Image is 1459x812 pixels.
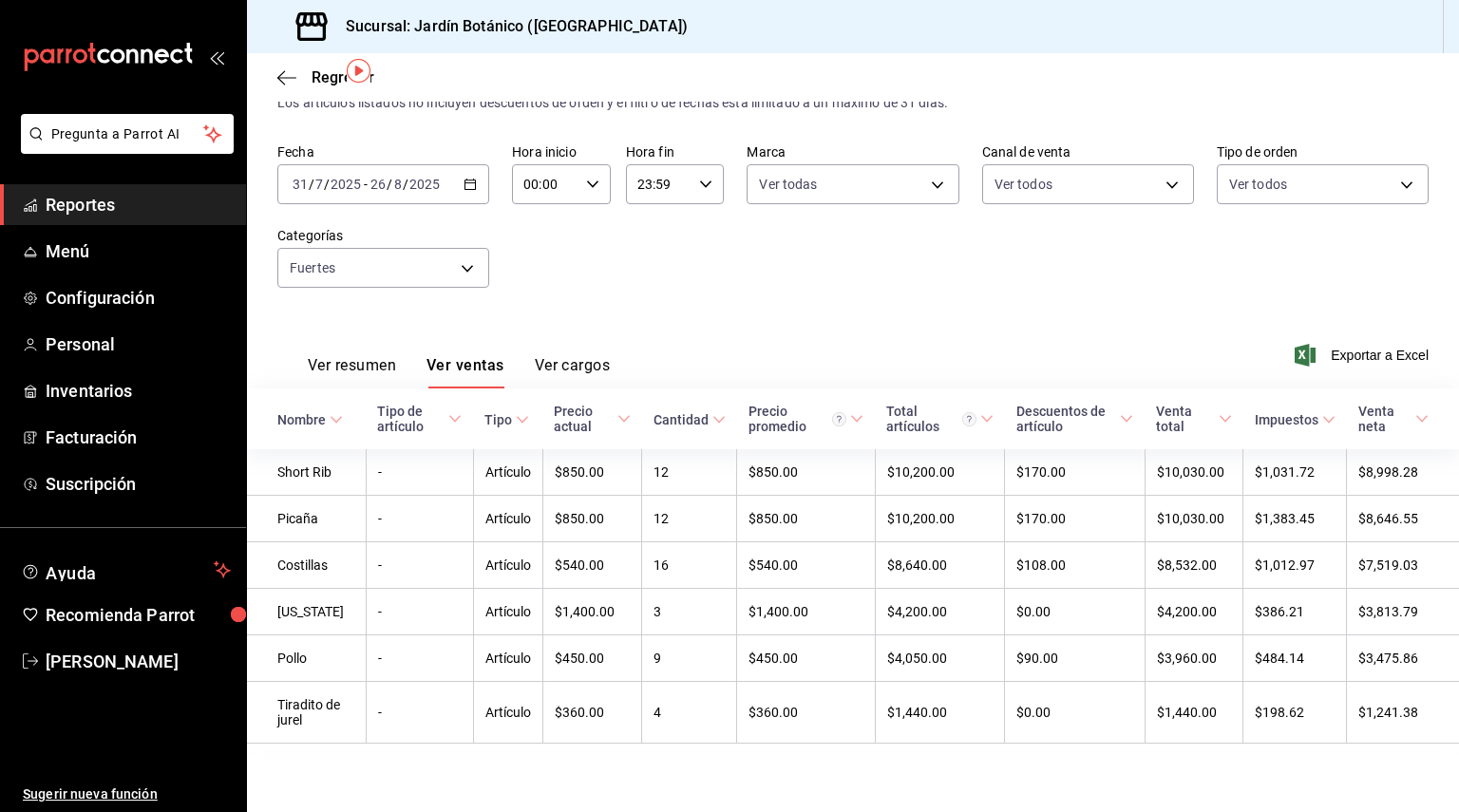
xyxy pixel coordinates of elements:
[1347,449,1459,496] td: $8,998.28
[535,356,611,388] button: Ver cargos
[473,449,542,496] td: Artículo
[1156,404,1214,434] div: Venta total
[403,177,408,192] span: /
[314,177,324,192] input: --
[1243,589,1347,635] td: $386.21
[1005,635,1146,682] td: $90.00
[542,496,641,542] td: $850.00
[982,145,1194,159] label: Canal de venta
[962,412,976,426] svg: El total artículos considera cambios de precios en los artículos así como costos adicionales por ...
[209,49,224,65] button: open_drawer_menu
[1243,542,1347,589] td: $1,012.97
[1005,682,1146,744] td: $0.00
[366,589,473,635] td: -
[1145,589,1242,635] td: $4,200.00
[642,589,737,635] td: 3
[554,404,613,434] div: Precio actual
[46,192,231,217] span: Reportes
[473,589,542,635] td: Artículo
[886,404,994,434] span: Total artículos
[484,412,512,427] div: Tipo
[473,496,542,542] td: Artículo
[46,425,231,450] span: Facturación
[308,356,396,388] button: Ver resumen
[542,449,641,496] td: $850.00
[642,635,737,682] td: 9
[366,496,473,542] td: -
[1145,496,1242,542] td: $10,030.00
[1005,449,1146,496] td: $170.00
[748,404,846,434] div: Precio promedio
[875,542,1005,589] td: $8,640.00
[737,542,875,589] td: $540.00
[366,542,473,589] td: -
[875,449,1005,496] td: $10,200.00
[512,145,611,159] label: Hora inicio
[1005,496,1146,542] td: $170.00
[832,412,846,426] svg: Precio promedio = Total artículos / cantidad
[393,177,403,192] input: --
[542,589,641,635] td: $1,400.00
[875,589,1005,635] td: $4,200.00
[247,589,366,635] td: [US_STATE]
[642,449,737,496] td: 12
[247,682,366,744] td: Tiradito de jurel
[747,145,958,159] label: Marca
[1358,404,1429,434] span: Venta neta
[292,177,309,192] input: --
[46,602,231,628] span: Recomienda Parrot
[748,404,863,434] span: Precio promedio
[1243,449,1347,496] td: $1,031.72
[277,93,1429,113] div: Los artículos listados no incluyen descuentos de orden y el filtro de fechas está limitado a un m...
[1005,589,1146,635] td: $0.00
[1005,542,1146,589] td: $108.00
[331,15,688,38] h3: Sucursal: Jardín Botánico ([GEOGRAPHIC_DATA])
[408,177,441,192] input: ----
[542,542,641,589] td: $540.00
[247,496,366,542] td: Picaña
[542,635,641,682] td: $450.00
[46,471,231,497] span: Suscripción
[21,114,234,154] button: Pregunta a Parrot AI
[1347,589,1459,635] td: $3,813.79
[277,145,489,159] label: Fecha
[542,682,641,744] td: $360.00
[1016,404,1134,434] span: Descuentos de artículo
[46,649,231,674] span: [PERSON_NAME]
[554,404,630,434] span: Precio actual
[473,682,542,744] td: Artículo
[626,145,725,159] label: Hora fin
[277,229,489,242] label: Categorías
[277,412,343,427] span: Nombre
[46,238,231,264] span: Menú
[1358,404,1412,434] div: Venta neta
[290,258,335,277] span: Fuertes
[886,404,976,434] div: Total artículos
[473,635,542,682] td: Artículo
[366,449,473,496] td: -
[1243,682,1347,744] td: $198.62
[642,542,737,589] td: 16
[1145,682,1242,744] td: $1,440.00
[1145,635,1242,682] td: $3,960.00
[1243,635,1347,682] td: $484.14
[1217,145,1429,159] label: Tipo de orden
[387,177,392,192] span: /
[312,68,374,86] span: Regresar
[377,404,462,434] span: Tipo de artículo
[1347,635,1459,682] td: $3,475.86
[1255,412,1336,427] span: Impuestos
[247,449,366,496] td: Short Rib
[654,412,709,427] div: Cantidad
[308,356,610,388] div: navigation tabs
[46,285,231,311] span: Configuración
[366,635,473,682] td: -
[737,449,875,496] td: $850.00
[330,177,362,192] input: ----
[46,378,231,404] span: Inventarios
[759,175,817,194] span: Ver todas
[737,635,875,682] td: $450.00
[247,635,366,682] td: Pollo
[1298,344,1429,367] button: Exportar a Excel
